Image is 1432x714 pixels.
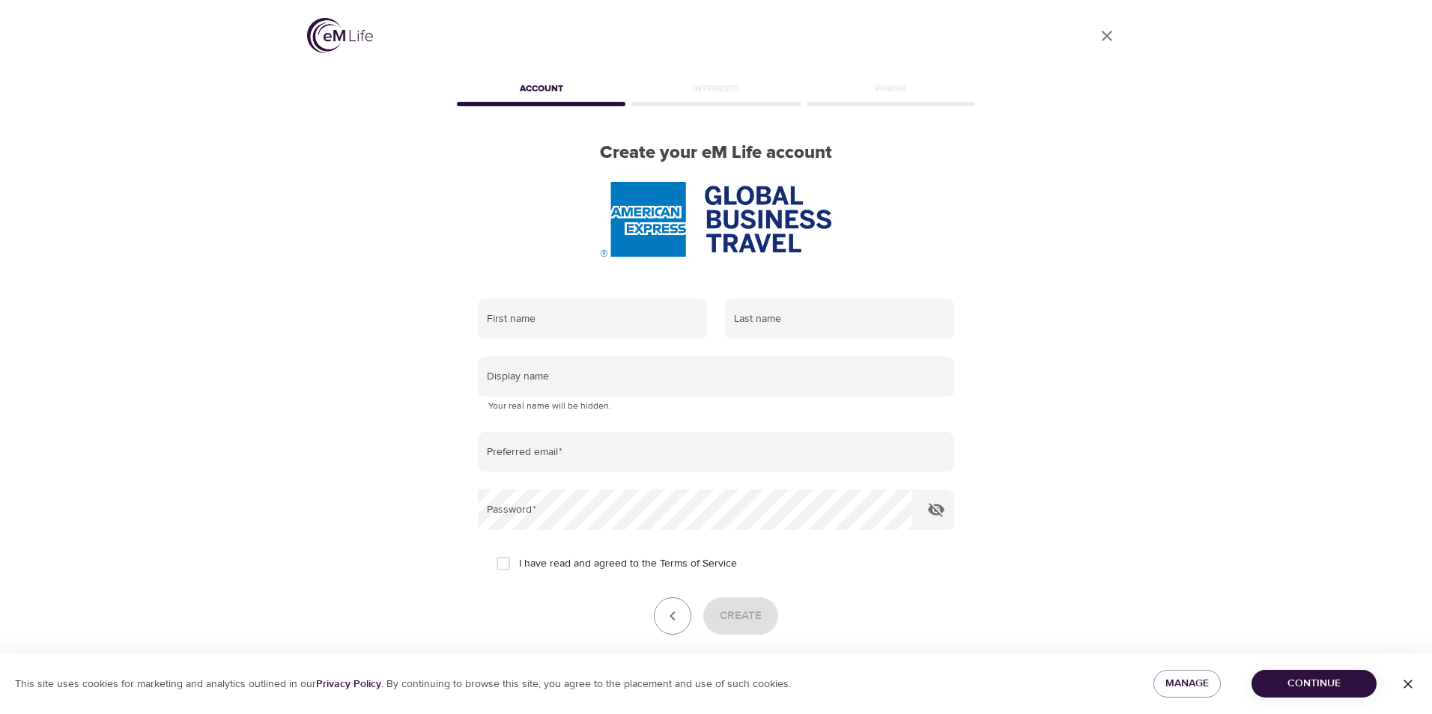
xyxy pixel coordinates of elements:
[1089,18,1125,54] a: close
[601,182,831,257] img: AmEx%20GBT%20logo.png
[316,677,381,691] a: Privacy Policy
[1165,674,1209,693] span: Manage
[519,556,737,572] span: I have read and agreed to the
[1252,670,1377,698] button: Continue
[660,556,737,572] a: Terms of Service
[454,142,978,164] h2: Create your eM Life account
[488,399,944,414] p: Your real name will be hidden.
[1263,674,1365,693] span: Continue
[1153,670,1221,698] button: Manage
[307,18,373,53] img: logo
